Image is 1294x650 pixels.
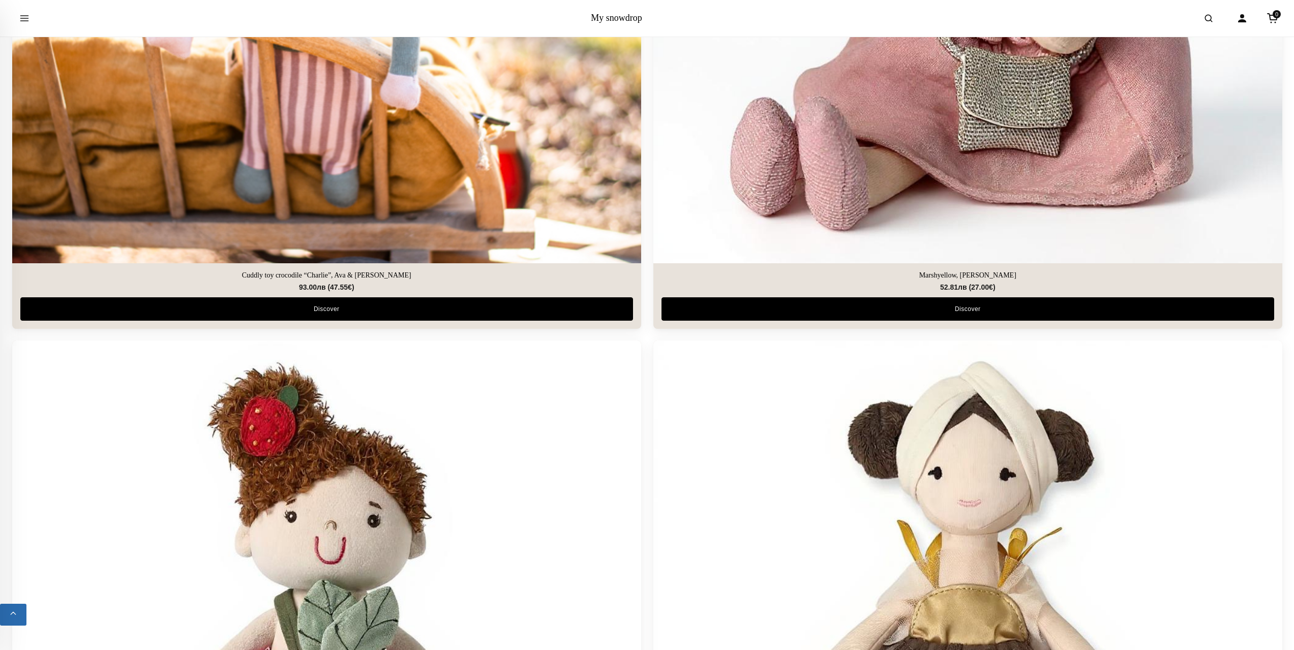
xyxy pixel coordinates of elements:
span: 52.81 [940,283,967,291]
span: 93.00 [299,283,326,291]
a: Discover Marshyellow, Doll, Amber [661,297,1274,320]
a: Discover Cuddly toy crocodile “Charlie”, Ava & Yves [20,297,633,320]
a: My snowdrop [591,13,642,23]
span: € [348,283,352,291]
span: лв [317,283,326,291]
a: Cart [1261,7,1284,29]
span: 47.55 [330,283,352,291]
span: ( ) [969,283,995,291]
button: Open menu [10,4,39,33]
span: лв [957,283,967,291]
span: 27.00 [971,283,993,291]
span: 0 [1273,10,1281,18]
a: Cuddly toy crocodile “Charlie”, Ava & [PERSON_NAME] [20,271,633,280]
span: € [989,283,993,291]
button: Open search [1194,4,1223,33]
a: Account [1231,7,1253,29]
a: Marshyellow, [PERSON_NAME] [661,271,1274,280]
span: ( ) [327,283,354,291]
